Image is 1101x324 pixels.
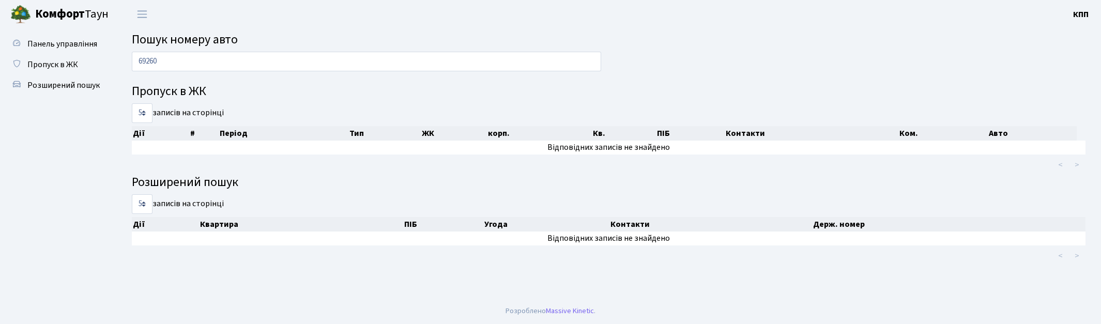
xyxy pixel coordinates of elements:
td: Відповідних записів не знайдено [132,141,1085,155]
button: Переключити навігацію [129,6,155,23]
th: ПІБ [656,126,725,141]
th: Авто [988,126,1077,141]
th: Контакти [725,126,898,141]
div: Розроблено . [506,305,595,317]
th: # [189,126,219,141]
b: КПП [1073,9,1089,20]
h4: Пропуск в ЖК [132,84,1085,99]
select: записів на сторінці [132,194,152,214]
label: записів на сторінці [132,194,224,214]
a: КПП [1073,8,1089,21]
th: корп. [487,126,592,141]
th: Квартира [199,217,404,232]
td: Відповідних записів не знайдено [132,232,1085,245]
a: Пропуск в ЖК [5,54,109,75]
a: Розширений пошук [5,75,109,96]
input: Пошук [132,52,601,71]
th: ЖК [421,126,486,141]
th: Кв. [592,126,656,141]
img: logo.png [10,4,31,25]
th: ПІБ [403,217,483,232]
span: Таун [35,6,109,23]
th: Контакти [609,217,812,232]
h4: Розширений пошук [132,175,1085,190]
span: Пошук номеру авто [132,30,238,49]
a: Massive Kinetic [546,305,594,316]
th: Ком. [898,126,988,141]
span: Розширений пошук [27,80,100,91]
th: Дії [132,126,189,141]
th: Держ. номер [812,217,1085,232]
th: Період [219,126,348,141]
th: Тип [348,126,421,141]
span: Панель управління [27,38,97,50]
b: Комфорт [35,6,85,22]
span: Пропуск в ЖК [27,59,78,70]
th: Дії [132,217,199,232]
th: Угода [483,217,609,232]
select: записів на сторінці [132,103,152,123]
a: Панель управління [5,34,109,54]
label: записів на сторінці [132,103,224,123]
